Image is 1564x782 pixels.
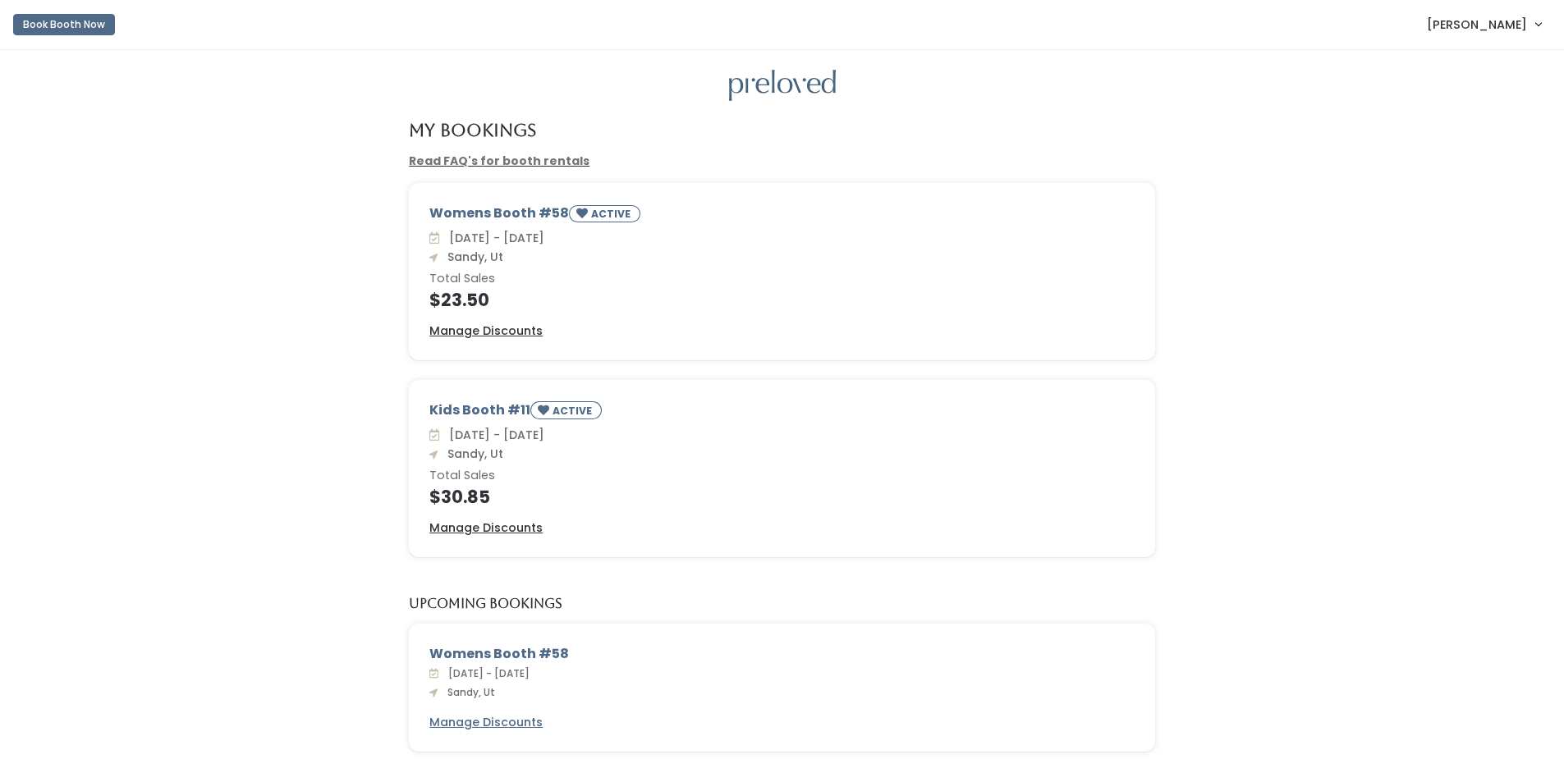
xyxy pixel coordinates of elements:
span: [DATE] - [DATE] [443,427,544,443]
span: [PERSON_NAME] [1427,16,1527,34]
h4: $30.85 [429,487,1135,506]
a: Read FAQ's for booth rentals [409,153,589,169]
h4: $23.50 [429,290,1135,309]
h6: Total Sales [429,469,1135,482]
div: Kids Booth #11 [429,400,1135,426]
span: [DATE] - [DATE] [442,666,530,680]
img: preloved logo [729,70,836,102]
div: Womens Booth #58 [429,204,1135,229]
u: Manage Discounts [429,519,543,536]
h4: My Bookings [409,121,536,139]
h5: Upcoming Bookings [409,597,562,611]
button: Book Booth Now [13,14,115,35]
span: Sandy, Ut [441,249,503,265]
a: Manage Discounts [429,322,543,340]
small: ACTIVE [591,207,634,221]
span: Sandy, Ut [441,685,495,699]
a: Book Booth Now [13,7,115,43]
a: Manage Discounts [429,519,543,537]
a: [PERSON_NAME] [1410,7,1557,42]
h6: Total Sales [429,272,1135,286]
small: ACTIVE [553,404,595,418]
span: Sandy, Ut [441,446,503,462]
a: Manage Discounts [429,714,543,731]
u: Manage Discounts [429,714,543,730]
span: [DATE] - [DATE] [443,230,544,246]
div: Womens Booth #58 [429,644,1135,664]
u: Manage Discounts [429,322,543,339]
